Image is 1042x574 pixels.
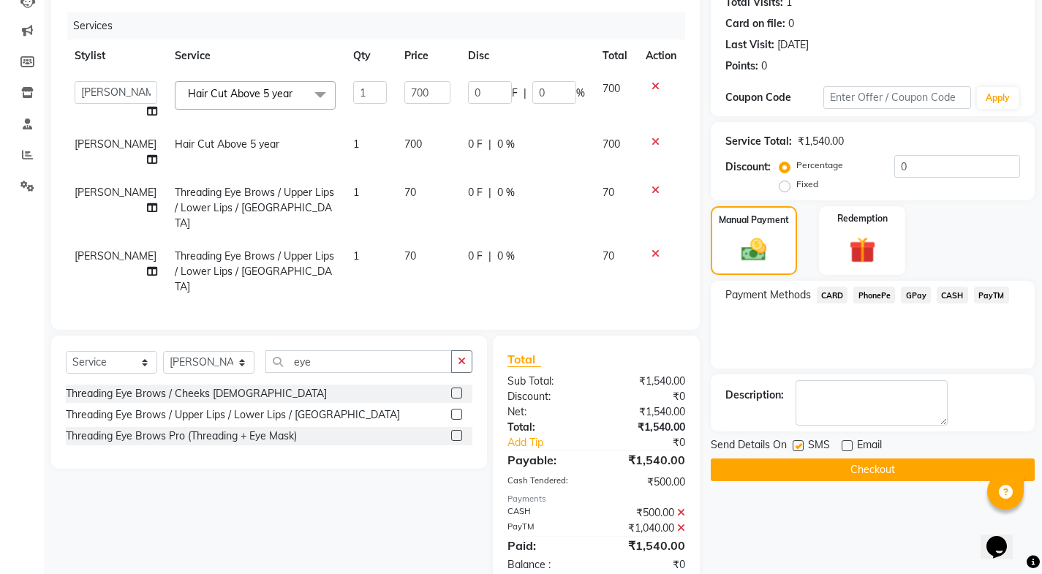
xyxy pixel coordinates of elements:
div: Discount: [725,159,771,175]
div: Discount: [497,389,596,404]
div: Payable: [497,451,596,469]
span: F [512,86,518,101]
div: ₹1,540.00 [596,537,695,554]
div: Threading Eye Brows / Cheeks [DEMOGRAPHIC_DATA] [66,386,327,401]
span: 70 [603,186,614,199]
span: Hair Cut Above 5 year [188,87,292,100]
span: 0 % [497,137,515,152]
input: Enter Offer / Coupon Code [823,86,971,109]
div: Points: [725,58,758,74]
div: ₹0 [596,389,695,404]
span: CARD [817,287,848,303]
th: Qty [344,39,396,72]
div: Paid: [497,537,596,554]
span: 0 F [468,137,483,152]
div: Card on file: [725,16,785,31]
div: Cash Tendered: [497,475,596,490]
label: Percentage [796,159,843,172]
input: Search or Scan [265,350,452,373]
div: Threading Eye Brows Pro (Threading + Eye Mask) [66,428,297,444]
span: SMS [808,437,830,456]
div: Net: [497,404,596,420]
th: Disc [459,39,594,72]
span: [PERSON_NAME] [75,186,156,199]
span: | [488,185,491,200]
span: 1 [353,186,359,199]
div: Description: [725,388,784,403]
span: Threading Eye Brows / Upper Lips / Lower Lips / [GEOGRAPHIC_DATA] [175,186,334,230]
button: Checkout [711,458,1035,481]
span: CASH [937,287,968,303]
span: Hair Cut Above 5 year [175,137,279,151]
span: Email [857,437,882,456]
div: Service Total: [725,134,792,149]
th: Action [637,39,685,72]
span: 1 [353,137,359,151]
span: 70 [603,249,614,263]
button: Apply [977,87,1019,109]
div: ₹0 [613,435,696,450]
div: ₹500.00 [596,475,695,490]
span: PhonePe [853,287,895,303]
span: % [576,86,585,101]
div: Payments [507,493,685,505]
a: x [292,87,299,100]
div: Threading Eye Brows / Upper Lips / Lower Lips / [GEOGRAPHIC_DATA] [66,407,400,423]
div: Coupon Code [725,90,823,105]
span: GPay [901,287,931,303]
span: [PERSON_NAME] [75,249,156,263]
div: 0 [788,16,794,31]
th: Total [594,39,637,72]
span: Payment Methods [725,287,811,303]
div: Sub Total: [497,374,596,389]
span: 700 [603,82,620,95]
span: 70 [404,186,416,199]
div: ₹1,540.00 [596,451,695,469]
div: Last Visit: [725,37,774,53]
span: | [524,86,526,101]
span: | [488,249,491,264]
label: Fixed [796,178,818,191]
span: 0 F [468,185,483,200]
th: Service [166,39,344,72]
span: | [488,137,491,152]
div: [DATE] [777,37,809,53]
span: 0 % [497,185,515,200]
div: Balance : [497,557,596,573]
div: PayTM [497,521,596,536]
span: 0 % [497,249,515,264]
span: 70 [404,249,416,263]
img: _gift.svg [841,234,884,267]
a: Add Tip [497,435,613,450]
div: ₹1,540.00 [798,134,844,149]
div: ₹0 [596,557,695,573]
div: Services [67,12,696,39]
div: ₹1,540.00 [596,420,695,435]
div: ₹500.00 [596,505,695,521]
div: 0 [761,58,767,74]
span: [PERSON_NAME] [75,137,156,151]
span: Threading Eye Brows / Upper Lips / Lower Lips / [GEOGRAPHIC_DATA] [175,249,334,293]
iframe: chat widget [981,516,1027,559]
th: Price [396,39,459,72]
span: Send Details On [711,437,787,456]
div: Total: [497,420,596,435]
div: CASH [497,505,596,521]
span: Total [507,352,541,367]
span: PayTM [974,287,1009,303]
span: 0 F [468,249,483,264]
label: Redemption [837,212,888,225]
span: 700 [404,137,422,151]
img: _cash.svg [733,235,774,265]
div: ₹1,540.00 [596,404,695,420]
div: ₹1,040.00 [596,521,695,536]
th: Stylist [66,39,166,72]
span: 1 [353,249,359,263]
label: Manual Payment [719,214,789,227]
div: ₹1,540.00 [596,374,695,389]
span: 700 [603,137,620,151]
